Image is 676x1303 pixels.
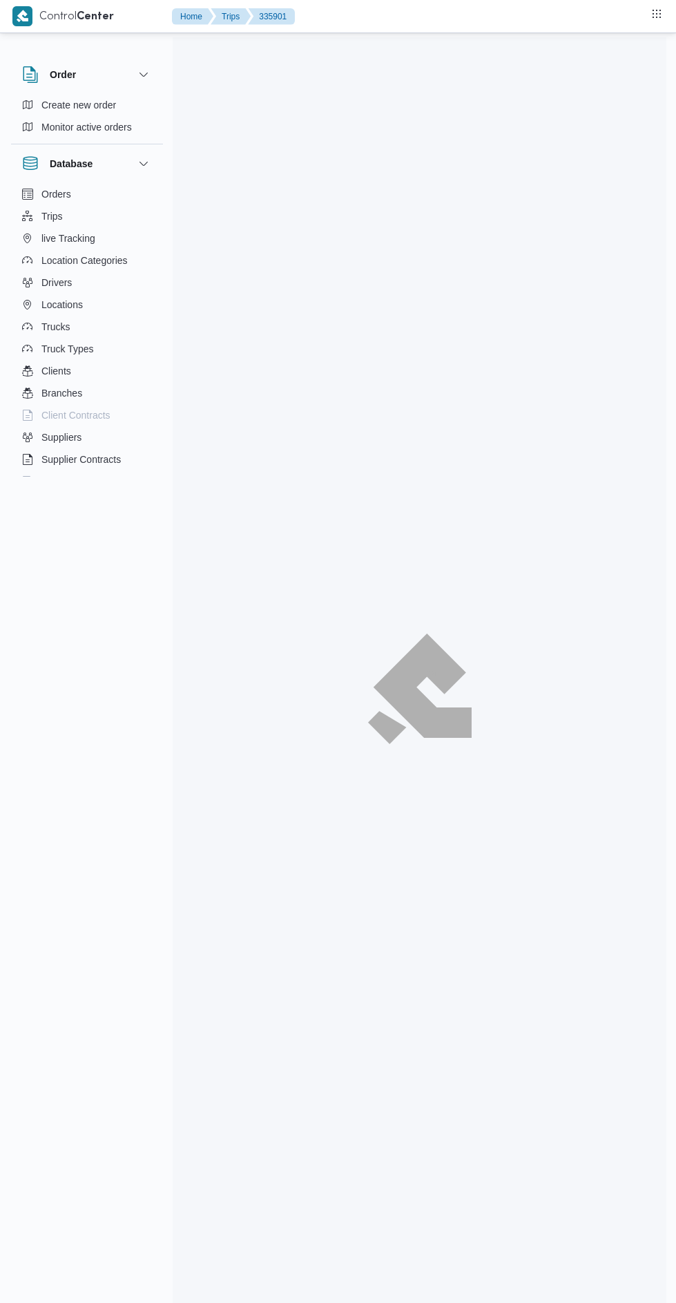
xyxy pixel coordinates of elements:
span: Monitor active orders [41,119,132,135]
button: Create new order [17,94,157,116]
button: Drivers [17,272,157,294]
button: Monitor active orders [17,116,157,138]
div: Order [11,94,163,144]
span: Create new order [41,97,116,113]
button: Trucks [17,316,157,338]
span: Client Contracts [41,407,110,424]
button: Locations [17,294,157,316]
button: Order [22,66,152,83]
button: Suppliers [17,426,157,448]
span: Location Categories [41,252,128,269]
button: Truck Types [17,338,157,360]
button: Orders [17,183,157,205]
h3: Order [50,66,76,83]
button: 335901 [248,8,295,25]
span: Clients [41,363,71,379]
div: Database [11,183,163,482]
button: Location Categories [17,249,157,272]
button: Client Contracts [17,404,157,426]
button: Trips [211,8,251,25]
span: Trucks [41,318,70,335]
span: Suppliers [41,429,81,446]
span: Orders [41,186,71,202]
button: Supplier Contracts [17,448,157,470]
span: Trips [41,208,63,225]
button: Devices [17,470,157,493]
button: Branches [17,382,157,404]
button: Home [172,8,213,25]
h3: Database [50,155,93,172]
span: Branches [41,385,82,401]
img: X8yXhbKr1z7QwAAAABJRU5ErkJggg== [12,6,32,26]
span: live Tracking [41,230,95,247]
button: Database [22,155,152,172]
span: Supplier Contracts [41,451,121,468]
span: Locations [41,296,83,313]
span: Truck Types [41,341,93,357]
b: Center [77,12,114,22]
span: Devices [41,473,76,490]
button: Clients [17,360,157,382]
button: Trips [17,205,157,227]
span: Drivers [41,274,72,291]
button: live Tracking [17,227,157,249]
img: ILLA Logo [376,642,464,736]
